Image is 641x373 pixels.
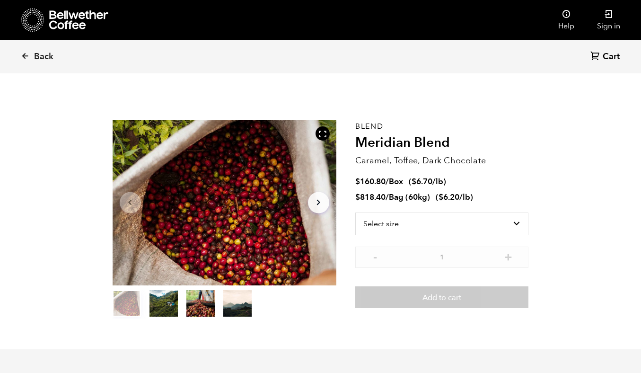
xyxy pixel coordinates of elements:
[386,176,389,187] span: /
[409,176,446,187] span: ( )
[355,192,360,203] span: $
[436,192,473,203] span: ( )
[369,251,381,261] button: -
[355,176,386,187] bdi: 160.80
[355,135,529,151] h2: Meridian Blend
[355,286,529,308] button: Add to cart
[412,176,432,187] bdi: 6.70
[355,176,360,187] span: $
[439,192,459,203] bdi: 6.20
[432,176,443,187] span: /lb
[502,251,514,261] button: +
[389,192,430,203] span: Bag (60kg)
[389,176,403,187] span: Box
[355,154,529,167] p: Caramel, Toffee, Dark Chocolate
[34,51,53,62] span: Back
[603,51,620,62] span: Cart
[590,51,622,63] a: Cart
[459,192,470,203] span: /lb
[355,192,386,203] bdi: 818.40
[412,176,416,187] span: $
[439,192,443,203] span: $
[386,192,389,203] span: /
